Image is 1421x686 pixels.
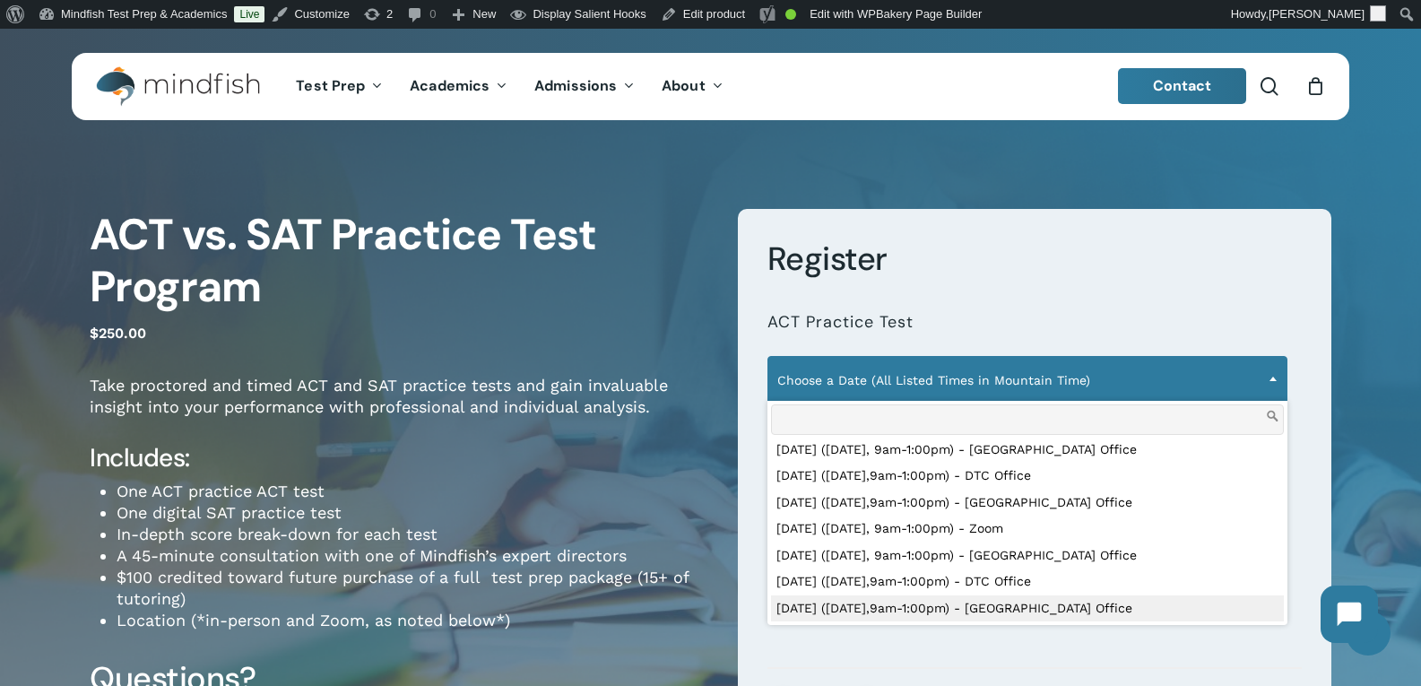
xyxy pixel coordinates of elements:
[1118,68,1247,104] a: Contact
[771,516,1284,543] li: [DATE] ([DATE], 9am-1:00pm) - Zoom
[282,53,736,120] nav: Main Menu
[117,524,711,545] li: In-depth score break-down for each test
[234,6,264,22] a: Live
[72,53,1349,120] header: Main Menu
[90,325,99,342] span: $
[771,437,1284,464] li: [DATE] ([DATE], 9am-1:00pm) - [GEOGRAPHIC_DATA] Office
[521,79,648,94] a: Admissions
[648,79,737,94] a: About
[396,79,521,94] a: Academics
[90,442,711,474] h4: Includes:
[771,490,1284,517] li: [DATE] ([DATE],9am-1:00pm) - [GEOGRAPHIC_DATA] Office
[767,239,1302,280] h3: Register
[296,76,365,95] span: Test Prep
[117,481,711,502] li: One ACT practice ACT test
[410,76,490,95] span: Academics
[282,79,396,94] a: Test Prep
[117,567,711,610] li: $100 credited toward future purchase of a full test prep package (15+ of tutoring)
[771,569,1284,595] li: [DATE] ([DATE],9am-1:00pm) - DTC Office
[117,502,711,524] li: One digital SAT practice test
[771,543,1284,569] li: [DATE] ([DATE], 9am-1:00pm) - [GEOGRAPHIC_DATA] Office
[534,76,617,95] span: Admissions
[785,9,796,20] div: Good
[90,325,146,342] bdi: 250.00
[117,545,711,567] li: A 45-minute consultation with one of Mindfish’s expert directors
[767,356,1287,404] span: Choose a Date (All Listed Times in Mountain Time)
[1303,568,1396,661] iframe: Chatbot
[90,375,711,442] p: Take proctored and timed ACT and SAT practice tests and gain invaluable insight into your perform...
[771,463,1284,490] li: [DATE] ([DATE],9am-1:00pm) - DTC Office
[117,610,711,631] li: Location (*in-person and Zoom, as noted below*)
[1153,76,1212,95] span: Contact
[1269,7,1365,21] span: [PERSON_NAME]
[767,312,914,333] label: ACT Practice Test
[768,361,1287,399] span: Choose a Date (All Listed Times in Mountain Time)
[771,595,1284,622] li: [DATE] ([DATE],9am-1:00pm) - [GEOGRAPHIC_DATA] Office
[662,76,706,95] span: About
[90,209,711,313] h1: ACT vs. SAT Practice Test Program
[1305,76,1325,96] a: Cart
